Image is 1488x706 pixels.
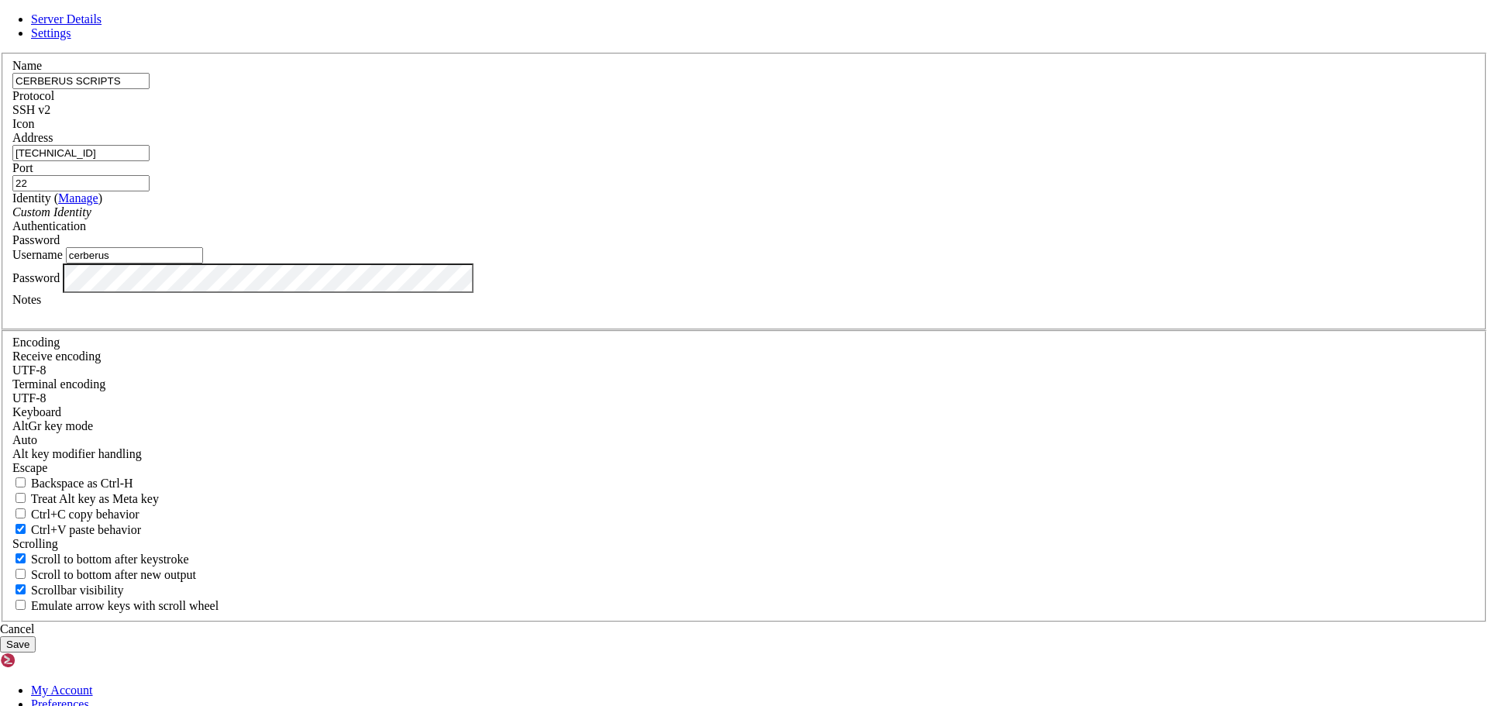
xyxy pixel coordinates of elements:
span: El mantenimiento de seguridad expandido para Applications está desactivado [6,90,522,104]
label: Whether the Alt key acts as a Meta key or as a distinct Alt key. [12,492,159,505]
label: Set the expected encoding for data received from the host. If the encodings do not match, visual ... [12,350,101,363]
label: Notes [12,293,41,306]
label: Ctrl-C copies if true, send ^C to host if false. Ctrl-Shift-C sends ^C to host if true, copies if... [12,508,139,521]
span: Scrollbar visibility [31,584,124,597]
i: Custom Identity [12,205,91,219]
span: Scroll to bottom after new output [31,568,196,581]
label: Address [12,131,53,144]
label: Port [12,161,33,174]
span: cerberus@cerberus-scripts [6,201,181,215]
a: Server Details [31,12,102,26]
span: Scroll to bottom after keystroke [31,553,189,566]
input: Scrollbar visibility [15,584,26,594]
x-row: * Support: [URL][DOMAIN_NAME] [6,62,1286,76]
x-row: * Management: [URL][DOMAIN_NAME] [6,48,1286,62]
div: UTF-8 [12,391,1476,405]
a: My Account [31,684,93,697]
x-row: Se pueden aplicar 0 actualizaciones de forma inmediata. [6,118,1286,132]
input: Emulate arrow keys with scroll wheel [15,600,26,610]
label: Encoding [12,336,60,349]
input: Scroll to bottom after keystroke [15,553,26,563]
span: UTF-8 [12,391,46,405]
label: Icon [12,117,34,130]
div: Auto [12,433,1476,447]
span: SSH v2 [12,103,50,116]
label: Whether to scroll to the bottom on any keystroke. [12,553,189,566]
label: Protocol [12,89,54,102]
label: Name [12,59,42,72]
input: Login Username [66,247,203,263]
span: Auto [12,433,37,446]
label: Keyboard [12,405,61,418]
div: (29, 14) [209,201,216,215]
span: Ctrl+C copy behavior [31,508,139,521]
span: UTF-8 [12,363,46,377]
span: ( ) [54,191,102,205]
input: Backspace as Ctrl-H [15,477,26,487]
label: When using the alternative screen buffer, and DECCKM (Application Cursor Keys) is active, mouse w... [12,599,219,612]
label: Scrolling [12,537,58,550]
input: Ctrl+V paste behavior [15,524,26,534]
x-row: Active ESM Apps para recibir futuras actualizaciones de seguridad adicionales. [6,146,1286,160]
span: Ctrl+V paste behavior [31,523,141,536]
span: Emulate arrow keys with scroll wheel [31,599,219,612]
input: Treat Alt key as Meta key [15,493,26,503]
label: Password [12,270,60,284]
label: The default terminal encoding. ISO-2022 enables character map translations (like graphics maps). ... [12,377,105,391]
x-row: : $ [6,201,1286,215]
label: Controls how the Alt key is handled. Escape: Send an ESC prefix. 8-Bit: Add 128 to the typed char... [12,447,142,460]
label: Scroll to bottom after new output. [12,568,196,581]
input: Port Number [12,175,150,191]
span: ~ [188,201,195,215]
span: Treat Alt key as Meta key [31,492,159,505]
div: Custom Identity [12,205,1476,219]
label: Ctrl+V pastes if true, sends ^V to host if false. Ctrl+Shift+V sends ^V to host if true, pastes i... [12,523,141,536]
a: Settings [31,26,71,40]
span: Backspace as Ctrl-H [31,477,133,490]
label: Set the expected encoding for data received from the host. If the encodings do not match, visual ... [12,419,93,432]
x-row: * Documentation: [URL][DOMAIN_NAME] [6,34,1286,48]
label: Authentication [12,219,86,232]
div: Escape [12,461,1476,475]
label: If true, the backspace should send BS ('\x08', aka ^H). Otherwise the backspace key should send '... [12,477,133,490]
input: Host Name or IP [12,145,150,161]
x-row: Last login: [DATE] from [TECHNICAL_ID] [6,188,1286,201]
span: Escape [12,461,47,474]
label: Identity [12,191,102,205]
span: Password [12,233,60,246]
input: Scroll to bottom after new output [15,569,26,579]
div: Password [12,233,1476,247]
input: Ctrl+C copy behavior [15,508,26,518]
label: The vertical scrollbar mode. [12,584,124,597]
input: Server Name [12,73,150,89]
label: Username [12,248,63,261]
a: Manage [58,191,98,205]
div: UTF-8 [12,363,1476,377]
div: SSH v2 [12,103,1476,117]
x-row: Welcome to Ubuntu 24.04.3 LTS (GNU/Linux 6.14.0-33-generic x86_64) [6,6,1286,20]
span: Vea [URL][DOMAIN_NAME] o ejecute «sudo pro status» [6,160,355,174]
